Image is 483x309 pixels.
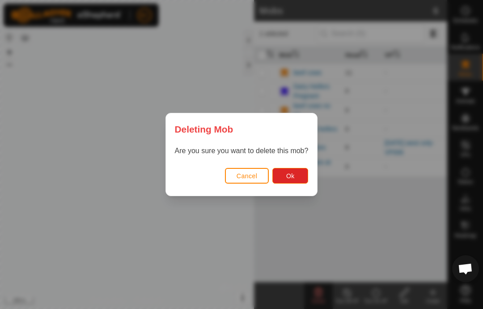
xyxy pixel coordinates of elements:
p: Are you sure you want to delete this mob? [175,146,309,156]
div: Open chat [452,255,479,282]
button: Cancel [225,168,269,184]
span: Cancel [237,172,258,180]
span: Ok [286,172,295,180]
span: Deleting Mob [175,122,233,136]
button: Ok [272,168,308,184]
